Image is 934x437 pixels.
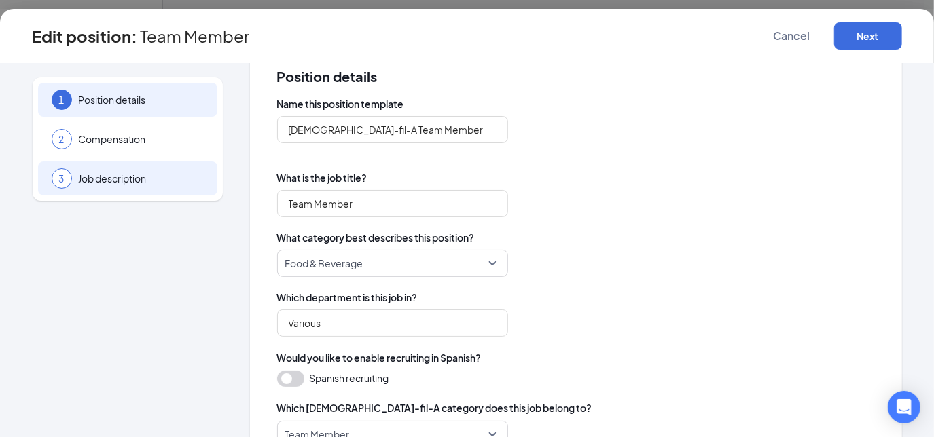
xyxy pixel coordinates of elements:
span: 1 [59,93,65,107]
span: Which [DEMOGRAPHIC_DATA]-fil-A category does this job belong to? [277,400,592,415]
span: Team Member [141,29,250,43]
button: Next [834,22,902,50]
span: Cancel [774,29,810,43]
span: Would you like to enable recruiting in Spanish? [277,350,482,365]
div: Open Intercom Messenger [888,391,920,423]
span: Name this position template [277,97,875,111]
input: Cashier-Region 1, Cashier- Region 2 [277,116,508,143]
span: Position details [277,70,875,83]
span: Which department is this job in? [277,290,875,304]
span: Compensation [79,132,204,146]
h3: Edit position : [33,24,138,47]
span: Food & Beverage [285,250,363,276]
span: What category best describes this position? [277,231,875,244]
span: Spanish recruiting [310,370,389,385]
span: Position details [79,93,204,107]
button: Cancel [758,22,826,50]
span: Job description [79,172,204,185]
span: 2 [59,132,65,146]
span: 3 [59,172,65,185]
span: What is the job title? [277,171,875,185]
